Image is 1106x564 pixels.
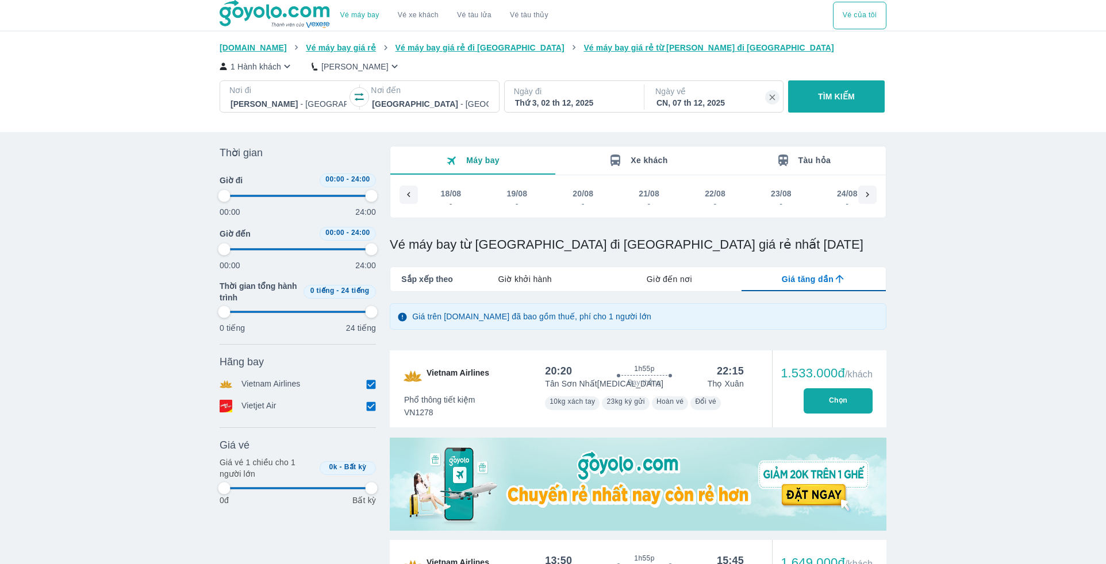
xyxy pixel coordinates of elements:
[331,2,558,29] div: choose transportation mode
[220,280,299,303] span: Thời gian tổng hành trình
[341,287,370,295] span: 24 tiếng
[708,378,744,389] p: Thọ Xuân
[344,463,367,471] span: Bất kỳ
[220,146,263,160] span: Thời gian
[838,199,857,208] div: -
[325,229,344,237] span: 00:00
[545,364,572,378] div: 20:20
[771,188,792,199] div: 23/08
[404,394,475,405] span: Phổ thông tiết kiệm
[220,60,293,72] button: 1 Hành khách
[220,260,240,271] p: 00:00
[845,369,873,379] span: /khách
[448,2,501,29] a: Vé tàu lửa
[340,11,379,20] a: Vé máy bay
[441,199,461,208] div: -
[550,397,595,405] span: 10kg xách tay
[220,43,287,52] span: [DOMAIN_NAME]
[336,287,339,295] span: -
[351,229,370,237] span: 24:00
[705,199,725,208] div: -
[507,199,527,208] div: -
[583,43,834,52] span: Vé máy bay giá rẻ từ [PERSON_NAME] đi [GEOGRAPHIC_DATA]
[514,86,632,97] p: Ngày đi
[818,91,855,102] p: TÌM KIẾM
[241,400,276,412] p: Vietjet Air
[220,322,245,334] p: 0 tiếng
[404,407,475,418] span: VN1278
[695,397,716,405] span: Đổi vé
[220,495,229,506] p: 0đ
[321,61,389,72] p: [PERSON_NAME]
[647,273,692,285] span: Giờ đến nơi
[355,260,376,271] p: 24:00
[329,463,337,471] span: 0k
[833,2,886,29] div: choose transportation mode
[506,188,527,199] div: 19/08
[351,175,370,183] span: 24:00
[306,43,376,52] span: Vé máy bay giá rẻ
[631,156,667,165] span: Xe khách
[573,199,593,208] div: -
[441,188,462,199] div: 18/08
[231,61,281,72] p: 1 Hành khách
[545,378,663,389] p: Tân Sơn Nhất [MEDICAL_DATA]
[401,273,453,285] span: Sắp xếp theo
[371,84,489,96] p: Nơi đến
[340,463,342,471] span: -
[573,188,593,199] div: 20/08
[220,175,243,186] span: Giờ đi
[346,322,376,334] p: 24 tiếng
[312,60,401,72] button: [PERSON_NAME]
[220,438,249,452] span: Giá vé
[241,378,301,391] p: Vietnam Airlines
[639,199,659,208] div: -
[220,355,264,369] span: Hãng bay
[656,397,684,405] span: Hoàn vé
[837,188,858,199] div: 24/08
[355,206,376,218] p: 24:00
[781,366,873,380] div: 1.533.000đ
[782,273,834,285] span: Giá tăng dần
[325,175,344,183] span: 00:00
[220,42,886,53] nav: breadcrumb
[655,86,774,97] p: Ngày về
[398,11,439,20] a: Vé xe khách
[788,80,884,113] button: TÌM KIẾM
[466,156,500,165] span: Máy bay
[804,388,873,414] button: Chọn
[656,97,773,109] div: CN, 07 th 12, 2025
[606,397,644,405] span: 23kg ký gửi
[220,228,251,239] span: Giờ đến
[498,273,552,285] span: Giờ khởi hành
[390,237,886,253] h1: Vé máy bay từ [GEOGRAPHIC_DATA] đi [GEOGRAPHIC_DATA] giá rẻ nhất [DATE]
[501,2,558,29] button: Vé tàu thủy
[347,175,349,183] span: -
[705,188,725,199] div: 22/08
[453,267,886,291] div: lab API tabs example
[404,367,422,385] img: VN
[634,554,654,563] span: 1h55p
[220,206,240,218] p: 00:00
[418,186,858,211] div: scrollable day and price
[771,199,791,208] div: -
[515,97,631,109] div: Thứ 3, 02 th 12, 2025
[395,43,564,52] span: Vé máy bay giá rẻ đi [GEOGRAPHIC_DATA]
[347,229,349,237] span: -
[833,2,886,29] button: Vé của tôi
[634,364,654,373] span: 1h55p
[220,457,315,480] p: Giá vé 1 chiều cho 1 người lớn
[798,156,831,165] span: Tàu hỏa
[390,438,886,531] img: media-0
[717,364,744,378] div: 22:15
[427,367,489,385] span: Vietnam Airlines
[352,495,376,506] p: Bất kỳ
[229,84,348,96] p: Nơi đi
[412,311,651,322] p: Giá trên [DOMAIN_NAME] đã bao gồm thuế, phí cho 1 người lớn
[310,287,335,295] span: 0 tiếng
[639,188,659,199] div: 21/08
